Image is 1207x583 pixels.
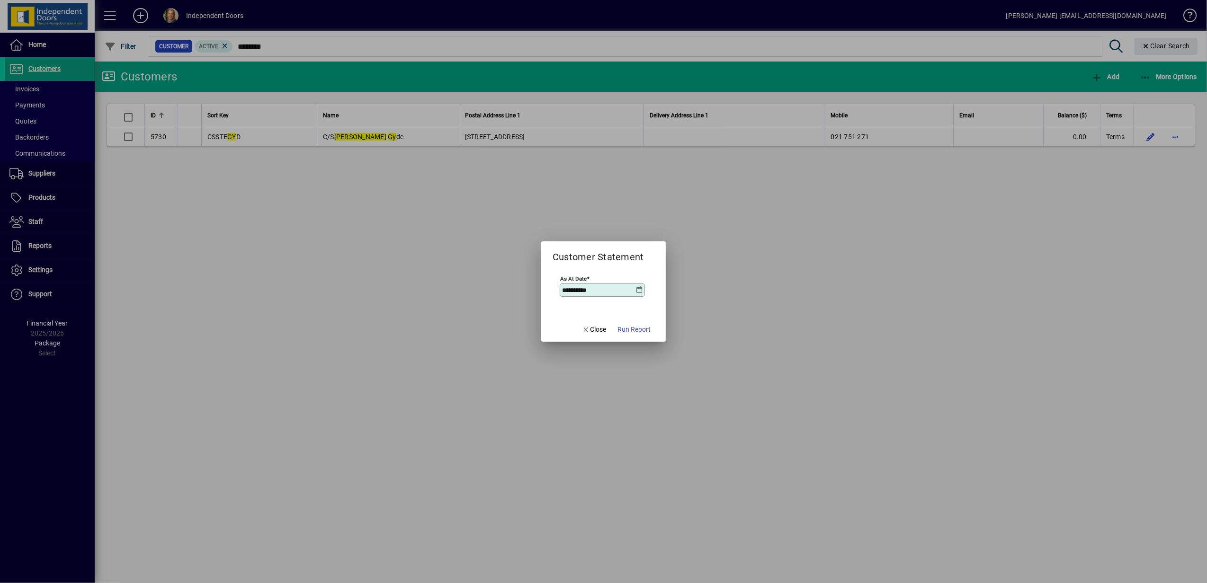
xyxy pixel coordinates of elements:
span: Run Report [617,325,651,335]
h2: Customer Statement [541,241,655,265]
span: Close [582,325,607,335]
button: Close [578,321,610,338]
mat-label: As at Date [560,275,587,282]
button: Run Report [614,321,654,338]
